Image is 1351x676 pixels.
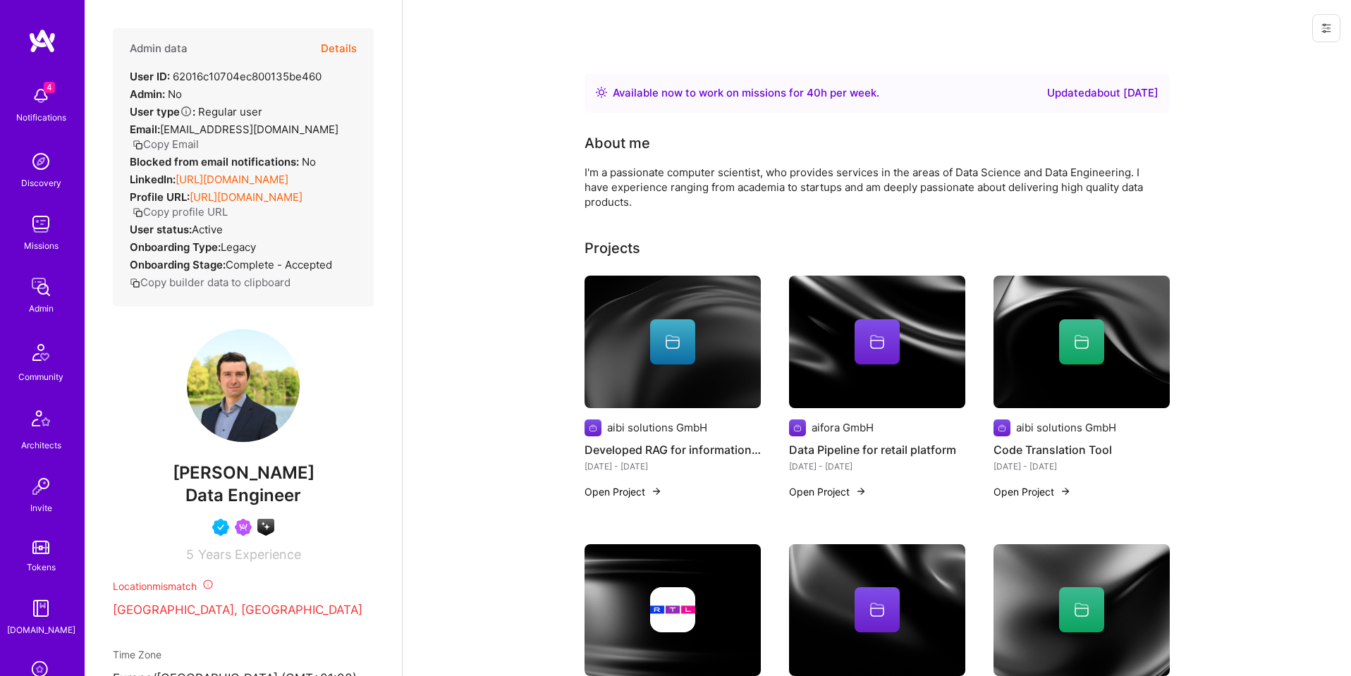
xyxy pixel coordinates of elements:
[130,240,221,254] strong: Onboarding Type:
[180,105,192,118] i: Help
[27,560,56,574] div: Tokens
[130,42,188,55] h4: Admin data
[24,336,58,369] img: Community
[807,86,821,99] span: 40
[257,519,274,536] img: A.I. guild
[789,484,867,499] button: Open Project
[27,594,55,622] img: guide book
[812,420,874,435] div: aifora GmbH
[113,649,161,660] span: Time Zone
[130,155,302,168] strong: Blocked from email notifications:
[21,176,61,190] div: Discovery
[212,519,229,536] img: Vetted A.Teamer
[27,147,55,176] img: discovery
[113,602,374,619] p: [GEOGRAPHIC_DATA], [GEOGRAPHIC_DATA]
[21,438,61,453] div: Architects
[187,329,300,442] img: User Avatar
[585,419,601,436] img: Company logo
[192,223,223,236] span: Active
[190,190,302,204] a: [URL][DOMAIN_NAME]
[789,276,965,408] img: cover
[133,207,143,218] i: icon Copy
[133,140,143,150] i: icon Copy
[113,579,374,594] div: Location mismatch
[130,278,140,288] i: icon Copy
[1060,486,1071,497] img: arrow-right
[994,419,1010,436] img: Company logo
[27,273,55,301] img: admin teamwork
[1047,85,1159,102] div: Updated about [DATE]
[30,500,52,515] div: Invite
[186,547,194,562] span: 5
[29,301,54,316] div: Admin
[585,459,761,474] div: [DATE] - [DATE]
[994,276,1170,408] img: cover
[113,462,374,484] span: [PERSON_NAME]
[27,82,55,110] img: bell
[585,441,761,459] h4: Developed RAG for information retrieval within consulting agency
[235,519,252,536] img: Been on Mission
[44,82,55,93] span: 4
[185,485,301,505] span: Data Engineer
[27,472,55,500] img: Invite
[130,258,226,271] strong: Onboarding Stage:
[130,154,316,169] div: No
[855,486,867,497] img: arrow-right
[130,70,170,83] strong: User ID:
[130,105,195,118] strong: User type :
[130,87,182,102] div: No
[994,484,1071,499] button: Open Project
[7,622,75,637] div: [DOMAIN_NAME]
[596,87,607,98] img: Availability
[650,587,695,632] img: Company logo
[585,238,640,259] div: Projects
[24,404,58,438] img: Architects
[18,369,63,384] div: Community
[613,85,879,102] div: Available now to work on missions for h per week .
[130,104,262,119] div: Regular user
[130,223,192,236] strong: User status:
[789,459,965,474] div: [DATE] - [DATE]
[133,204,228,219] button: Copy profile URL
[226,258,332,271] span: Complete - Accepted
[133,137,199,152] button: Copy Email
[994,441,1170,459] h4: Code Translation Tool
[789,441,965,459] h4: Data Pipeline for retail platform
[585,165,1149,209] div: I'm a passionate computer scientist, who provides services in the areas of Data Science and Data ...
[176,173,288,186] a: [URL][DOMAIN_NAME]
[607,420,707,435] div: aibi solutions GmbH
[651,486,662,497] img: arrow-right
[16,110,66,125] div: Notifications
[130,87,165,101] strong: Admin:
[160,123,338,136] span: [EMAIL_ADDRESS][DOMAIN_NAME]
[585,484,662,499] button: Open Project
[994,459,1170,474] div: [DATE] - [DATE]
[130,173,176,186] strong: LinkedIn:
[130,69,322,84] div: 62016c10704ec800135be460
[1016,420,1116,435] div: aibi solutions GmbH
[32,541,49,554] img: tokens
[24,238,59,253] div: Missions
[130,275,291,290] button: Copy builder data to clipboard
[321,28,357,69] button: Details
[27,210,55,238] img: teamwork
[198,547,301,562] span: Years Experience
[585,133,650,154] div: About me
[789,419,806,436] img: Company logo
[221,240,256,254] span: legacy
[585,276,761,408] img: cover
[130,190,190,204] strong: Profile URL:
[28,28,56,54] img: logo
[130,123,160,136] strong: Email:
